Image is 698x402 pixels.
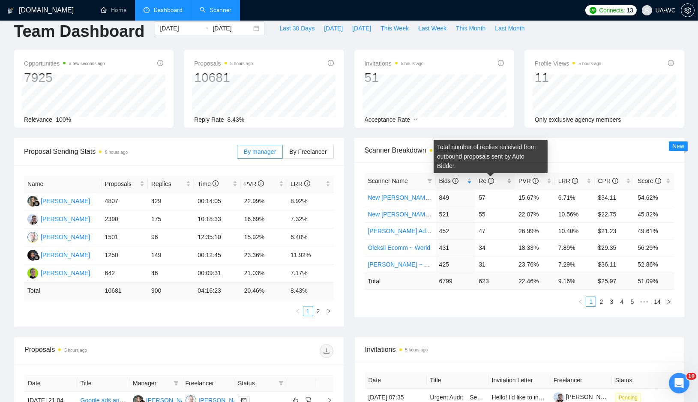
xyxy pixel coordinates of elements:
img: OC [27,232,38,243]
span: right [326,309,331,314]
td: 10.56% [555,206,595,222]
td: 46 [148,264,194,282]
td: 31 [475,256,515,273]
a: [PERSON_NAME] Ads - EU [368,228,443,234]
a: 14 [651,297,663,306]
div: [PERSON_NAME] [41,268,90,278]
td: $22.75 [595,206,635,222]
button: This Month [451,21,490,35]
a: IG[PERSON_NAME] [27,215,90,222]
li: 2 [596,297,606,307]
td: 57 [475,189,515,206]
li: Next 5 Pages [637,297,651,307]
td: 22.99% [241,192,287,210]
li: 1 [303,306,313,316]
span: info-circle [533,178,539,184]
span: Manager [133,378,170,388]
a: setting [681,7,695,14]
a: 4 [617,297,626,306]
span: Reply Rate [194,116,224,123]
li: Next Page [664,297,674,307]
span: PVR [518,177,539,184]
span: Dashboard [154,6,183,14]
td: 452 [436,222,476,239]
th: Date [365,372,427,389]
a: CC[PERSON_NAME] [27,269,90,276]
span: info-circle [258,180,264,186]
span: filter [277,377,285,390]
time: 5 hours ago [405,348,428,352]
td: 10.40% [555,222,595,239]
td: $21.23 [595,222,635,239]
span: Status [238,378,275,388]
a: AZ[PERSON_NAME] [27,251,90,258]
span: LRR [558,177,578,184]
th: Name [24,176,102,192]
th: Manager [129,375,182,392]
span: filter [279,381,284,386]
span: info-circle [328,60,334,66]
th: Freelancer [182,375,235,392]
input: End date [213,24,252,33]
td: 1501 [102,228,148,246]
time: 5 hours ago [578,61,601,66]
iframe: Intercom live chat [669,373,689,393]
td: 00:09:31 [194,264,240,282]
td: 96 [148,228,194,246]
td: 47 [475,222,515,239]
td: 8.43 % [287,282,333,299]
td: 51.09 % [634,273,674,289]
td: 7.89% [555,239,595,256]
span: Only exclusive agency members [535,116,621,123]
span: Time [198,180,218,187]
img: AZ [27,250,38,261]
td: 849 [436,189,476,206]
td: $36.11 [595,256,635,273]
span: filter [172,377,180,390]
a: New [PERSON_NAME] Facebook Ads Leads - [GEOGRAPHIC_DATA]|[GEOGRAPHIC_DATA] [368,211,620,218]
span: 13 [627,6,633,15]
span: info-circle [304,180,310,186]
li: 2 [313,306,324,316]
td: 04:16:23 [194,282,240,299]
th: Title [427,372,488,389]
span: CPR [598,177,618,184]
td: 52.86% [634,256,674,273]
span: 100% [56,116,71,123]
input: Start date [160,24,199,33]
span: LRR [291,180,310,187]
td: 22.07% [515,206,555,222]
td: 15.92% [241,228,287,246]
td: 34 [475,239,515,256]
td: 20.46 % [241,282,287,299]
span: Last Week [418,24,446,33]
button: left [293,306,303,316]
span: Proposal Sending Stats [24,146,237,157]
td: 149 [148,246,194,264]
td: 21.03% [241,264,287,282]
span: PVR [244,180,264,187]
div: [PERSON_NAME] [41,214,90,224]
div: 11 [535,69,602,86]
span: Proposals [105,179,138,189]
td: 7.17% [287,264,333,282]
span: This Month [456,24,485,33]
td: 23.76% [515,256,555,273]
span: Connects: [599,6,625,15]
td: 26.99% [515,222,555,239]
span: -- [413,116,417,123]
div: 10681 [194,69,253,86]
span: Bids [439,177,458,184]
time: a few seconds ago [69,61,105,66]
span: info-circle [668,60,674,66]
a: 1 [586,297,596,306]
li: 3 [606,297,617,307]
td: 6.71% [555,189,595,206]
button: right [664,297,674,307]
span: left [578,299,583,304]
img: IG [27,214,38,225]
button: left [575,297,586,307]
span: Scanner Breakdown [365,145,674,156]
span: Replies [151,179,184,189]
td: 10681 [102,282,148,299]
